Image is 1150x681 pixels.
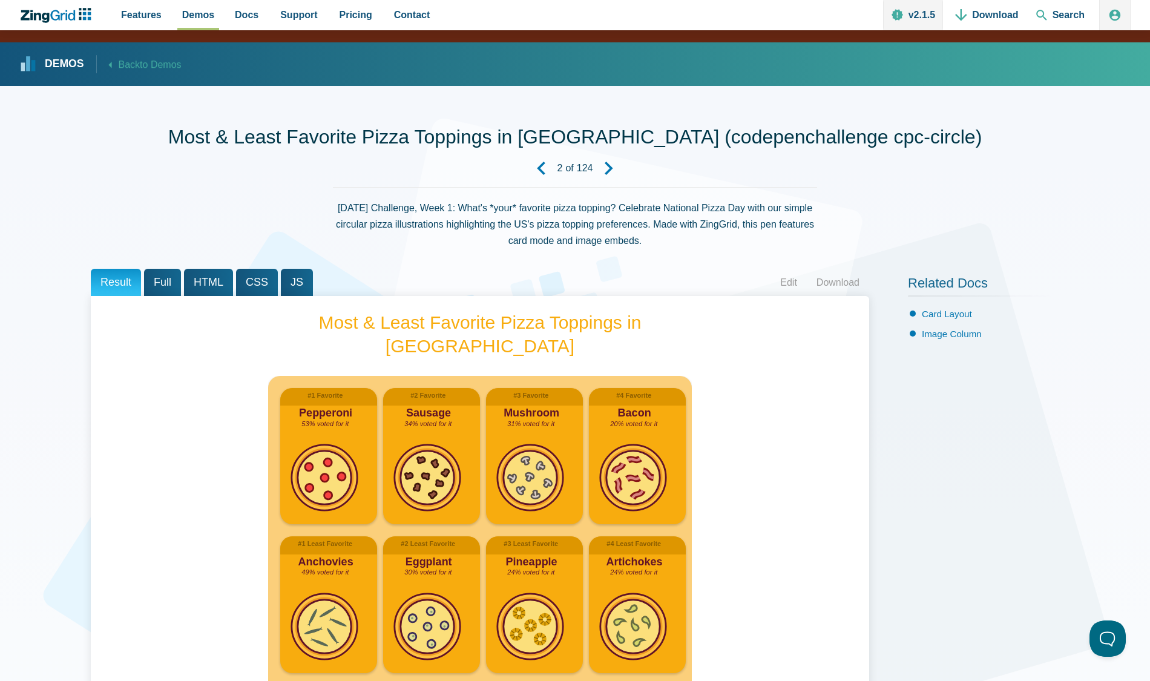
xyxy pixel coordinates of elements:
[404,565,452,580] div: 30% voted for it
[770,274,807,292] a: Edit
[144,269,181,296] span: Full
[507,565,554,580] div: 24% voted for it
[807,274,869,292] a: Download
[21,57,84,72] a: Demos
[401,536,455,551] div: #2 Least Favorite
[119,57,182,73] span: Back
[406,402,451,424] div: Sausage
[19,8,97,23] a: ZingChart Logo. Click to return to the homepage
[616,388,651,403] div: #4 Favorite
[606,536,661,551] div: #4 Least Favorite
[922,309,972,319] a: Card Layout
[496,443,565,512] img: https://firebasestorage.googleapis.com/v0/b/zinggrid-examples.appspot.com/o/pizza-toppings%2Fmush...
[184,269,233,296] span: HTML
[340,7,372,23] span: Pricing
[333,187,817,249] div: [DATE] Challenge, Week 1: What's *your* favorite pizza topping? Celebrate National Pizza Day with...
[557,163,563,173] strong: 2
[599,592,668,661] img: https://firebasestorage.googleapis.com/v0/b/zinggrid-examples.appspot.com/o/pizza-toppings%2Farti...
[280,7,317,23] span: Support
[507,416,554,432] div: 31% voted for it
[91,269,141,296] span: Result
[393,443,462,512] img: https://firebasestorage.googleapis.com/v0/b/zinggrid-examples.appspot.com/o/pizza-toppings%2Fsaus...
[525,152,557,185] a: Previous Demo
[281,269,313,296] span: JS
[168,125,982,152] h1: Most & Least Favorite Pizza Toppings in [GEOGRAPHIC_DATA] (codepenchallenge cpc-circle)
[301,565,349,580] div: 49% voted for it
[140,60,181,70] span: to Demos
[504,536,558,551] div: #3 Least Favorite
[278,311,682,358] h1: Most & Least Favorite Pizza Toppings in [GEOGRAPHIC_DATA]
[908,275,1059,298] h2: Related Docs
[606,551,663,573] div: Artichokes
[394,7,430,23] span: Contact
[393,592,462,661] img: https://firebasestorage.googleapis.com/v0/b/zinggrid-examples.appspot.com/o/pizza-toppings%2Feggp...
[599,443,668,512] img: https://firebasestorage.googleapis.com/v0/b/zinggrid-examples.appspot.com/o/pizza-toppings%2Fbaco...
[506,551,557,573] div: Pineapple
[45,59,84,70] strong: Demos
[410,388,445,403] div: #2 Favorite
[182,7,214,23] span: Demos
[404,416,452,432] div: 34% voted for it
[577,163,593,173] strong: 124
[298,536,352,551] div: #1 Least Favorite
[504,402,559,424] div: Mushroom
[610,565,657,580] div: 24% voted for it
[496,592,565,661] img: https://firebasestorage.googleapis.com/v0/b/zinggrid-examples.appspot.com/o/pizza-toppings%2Fpine...
[610,416,657,432] div: 20% voted for it
[513,388,548,403] div: #3 Favorite
[1089,620,1126,657] iframe: Help Scout Beacon - Open
[593,152,625,185] a: Next Demo
[565,163,573,173] span: of
[290,592,359,661] img: https://firebasestorage.googleapis.com/v0/b/zinggrid-examples.appspot.com/o/pizza-toppings%2Fanch...
[406,551,452,573] div: Eggplant
[299,402,352,424] div: Pepperoni
[235,7,258,23] span: Docs
[121,7,162,23] span: Features
[236,269,278,296] span: CSS
[298,551,353,573] div: Anchovies
[96,56,182,73] a: Backto Demos
[290,443,359,512] img: https://firebasestorage.googleapis.com/v0/b/zinggrid-examples.appspot.com/o/pizza-toppings%2Fpepp...
[922,329,982,339] a: Image Column
[618,402,651,424] div: Bacon
[301,416,349,432] div: 53% voted for it
[307,388,343,403] div: #1 Favorite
